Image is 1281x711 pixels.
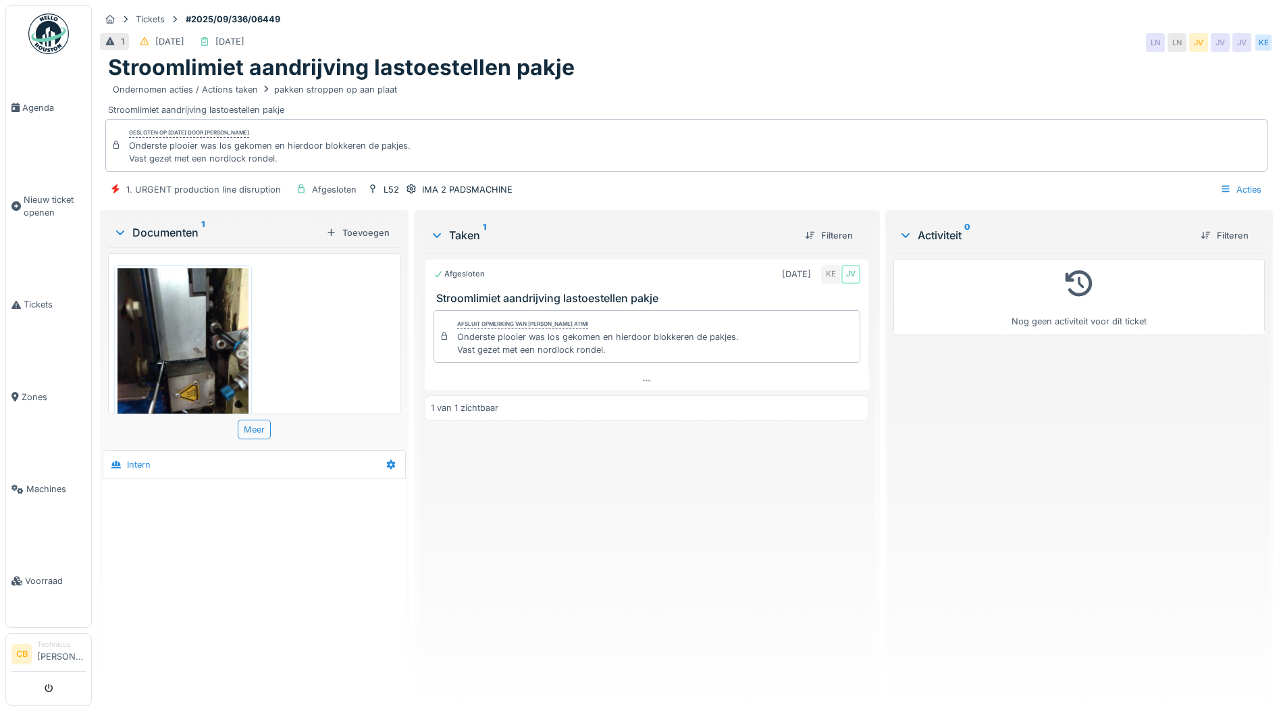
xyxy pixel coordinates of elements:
span: Agenda [22,101,86,114]
div: JV [841,265,860,284]
a: Tickets [6,259,91,351]
div: Technicus [37,639,86,649]
div: IMA 2 PADSMACHINE [422,183,513,196]
span: Voorraad [25,574,86,587]
div: Nog geen activiteit voor dit ticket [902,265,1256,328]
div: L52 [384,183,399,196]
sup: 0 [964,227,970,243]
div: [DATE] [215,35,244,48]
li: CB [11,644,32,664]
div: 1 [121,35,124,48]
div: Stroomlimiet aandrijving lastoestellen pakje [108,81,1265,116]
div: Toevoegen [321,224,395,242]
span: Zones [22,391,86,403]
a: Zones [6,351,91,443]
div: Onderste plooier was los gekomen en hierdoor blokkeren de pakjes. Vast gezet met een nordlock ron... [457,330,739,356]
sup: 1 [483,227,486,243]
div: Gesloten op [DATE] door [PERSON_NAME] [129,128,249,138]
div: Tickets [136,13,165,26]
img: Badge_color-CXgf-gQk.svg [28,14,69,54]
span: Machines [26,483,86,495]
div: 1 van 1 zichtbaar [431,401,498,414]
div: Afgesloten [312,183,357,196]
strong: #2025/09/336/06449 [180,13,286,26]
div: Taken [430,227,794,243]
div: JV [1189,33,1208,52]
div: KE [821,265,840,284]
div: LN [1168,33,1186,52]
div: Afgesloten [434,268,485,280]
div: Intern [127,458,151,471]
div: Documenten [113,224,321,241]
span: Tickets [24,298,86,311]
div: 1. URGENT production line disruption [126,183,281,196]
li: [PERSON_NAME] [37,639,86,668]
div: LN [1146,33,1165,52]
img: sdeuujksqiqf3h0pvzwoo1gio4pm [117,268,249,443]
div: Filteren [800,226,858,245]
sup: 1 [201,224,205,241]
div: [DATE] [155,35,184,48]
div: Acties [1214,180,1267,199]
a: Voorraad [6,535,91,627]
div: [DATE] [782,268,811,280]
a: Machines [6,443,91,535]
div: Afsluit opmerking van [PERSON_NAME] atimi [457,320,588,329]
div: Meer [238,420,271,439]
div: Onderste plooier was los gekomen en hierdoor blokkeren de pakjes. Vast gezet met een nordlock ron... [129,139,411,165]
a: CB Technicus[PERSON_NAME] [11,639,86,672]
span: Nieuw ticket openen [24,193,86,219]
div: KE [1254,33,1273,52]
a: Agenda [6,62,91,153]
h3: Stroomlimiet aandrijving lastoestellen pakje [436,292,863,305]
div: Ondernomen acties / Actions taken pakken stroppen op aan plaat [113,83,397,96]
h1: Stroomlimiet aandrijving lastoestellen pakje [108,55,575,80]
div: Activiteit [899,227,1190,243]
div: JV [1211,33,1230,52]
a: Nieuw ticket openen [6,153,91,259]
div: JV [1232,33,1251,52]
div: Filteren [1195,226,1254,245]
